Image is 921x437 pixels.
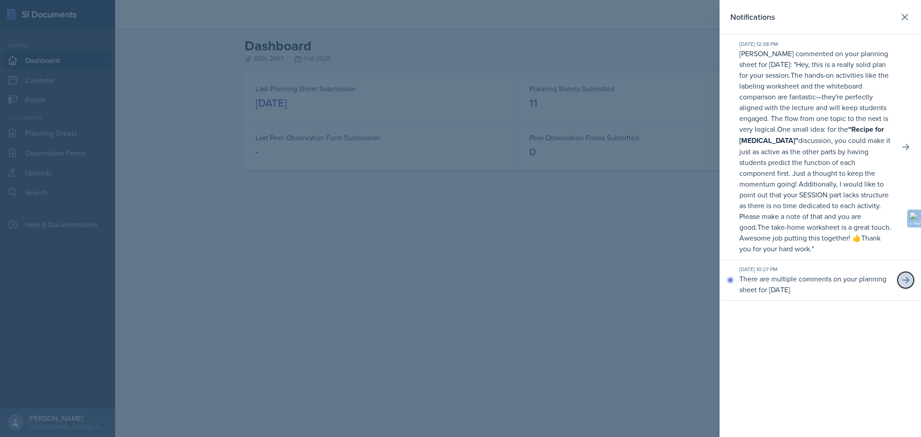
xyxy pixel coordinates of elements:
[739,273,892,295] p: There are multiple comments on your planning sheet for [DATE]
[739,124,890,232] p: One small idea: for the discussion, you could make it just as active as the other parts by having...
[739,40,892,48] div: [DATE] 12:38 PM
[739,59,886,80] p: Hey, this is a really solid plan for your session.
[730,11,775,23] h2: Notifications
[739,48,892,254] p: [PERSON_NAME] commented on your planning sheet for [DATE]: " "
[739,265,892,273] div: [DATE] 10:27 PM
[739,70,889,134] p: The hands-on activities like the labeling worksheet and the whiteboard comparison are fantastic—t...
[739,222,891,254] p: The take-home worksheet is a great touch. Awesome job putting this together! 👍Thank you for your ...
